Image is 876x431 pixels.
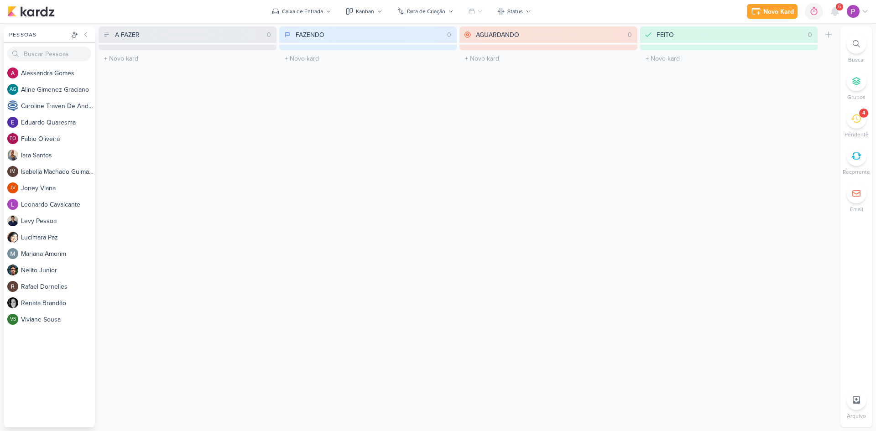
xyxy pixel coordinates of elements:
img: Levy Pessoa [7,215,18,226]
input: + Novo kard [642,52,816,65]
img: Nelito Junior [7,265,18,275]
p: IM [10,169,16,174]
p: VS [10,317,16,322]
div: V i v i a n e S o u s a [21,315,95,324]
div: C a r o l i n e T r a v e n D e A n d r a d e [21,101,95,111]
img: Eduardo Quaresma [7,117,18,128]
div: A l e s s a n d r a G o m e s [21,68,95,78]
div: 0 [804,30,816,40]
p: JV [10,186,16,191]
div: E d u a r d o Q u a r e s m a [21,118,95,127]
div: Fabio Oliveira [7,133,18,144]
p: Buscar [848,56,865,64]
div: I s a b e l l a M a c h a d o G u i m a r ã e s [21,167,95,177]
p: AG [10,87,16,92]
div: R a f a e l D o r n e l l e s [21,282,95,291]
p: Pendente [845,130,869,139]
div: M a r i a n a A m o r i m [21,249,95,259]
img: Caroline Traven De Andrade [7,100,18,111]
p: Email [850,205,863,213]
input: + Novo kard [461,52,636,65]
div: F a b i o O l i v e i r a [21,134,95,144]
div: Joney Viana [7,182,18,193]
div: L u c i m a r a P a z [21,233,95,242]
img: Renata Brandão [7,297,18,308]
li: Ctrl + F [840,34,872,64]
img: Distribuição Time Estratégico [847,5,860,18]
div: Viviane Sousa [7,314,18,325]
div: J o n e y V i a n a [21,183,95,193]
div: I a r a S a n t o s [21,151,95,160]
img: Leonardo Cavalcante [7,199,18,210]
div: A l i n e G i m e n e z G r a c i a n o [21,85,95,94]
p: Recorrente [843,168,870,176]
img: kardz.app [7,6,55,17]
img: Iara Santos [7,150,18,161]
input: Buscar Pessoas [7,47,91,61]
div: Pessoas [7,31,69,39]
div: N e l i t o J u n i o r [21,265,95,275]
img: Mariana Amorim [7,248,18,259]
div: 0 [624,30,636,40]
p: FO [10,136,16,141]
img: Rafael Dornelles [7,281,18,292]
div: Novo Kard [763,7,794,16]
div: R e n a t a B r a n d ã o [21,298,95,308]
div: Aline Gimenez Graciano [7,84,18,95]
p: Arquivo [847,412,866,420]
input: + Novo kard [281,52,455,65]
div: Isabella Machado Guimarães [7,166,18,177]
button: Novo Kard [747,4,798,19]
img: Alessandra Gomes [7,68,18,78]
div: 0 [443,30,455,40]
div: L e v y P e s s o a [21,216,95,226]
span: 6 [838,3,841,10]
img: Lucimara Paz [7,232,18,243]
div: 4 [862,109,865,117]
div: L e o n a r d o C a v a l c a n t e [21,200,95,209]
input: + Novo kard [100,52,275,65]
div: 0 [263,30,275,40]
p: Grupos [847,93,866,101]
